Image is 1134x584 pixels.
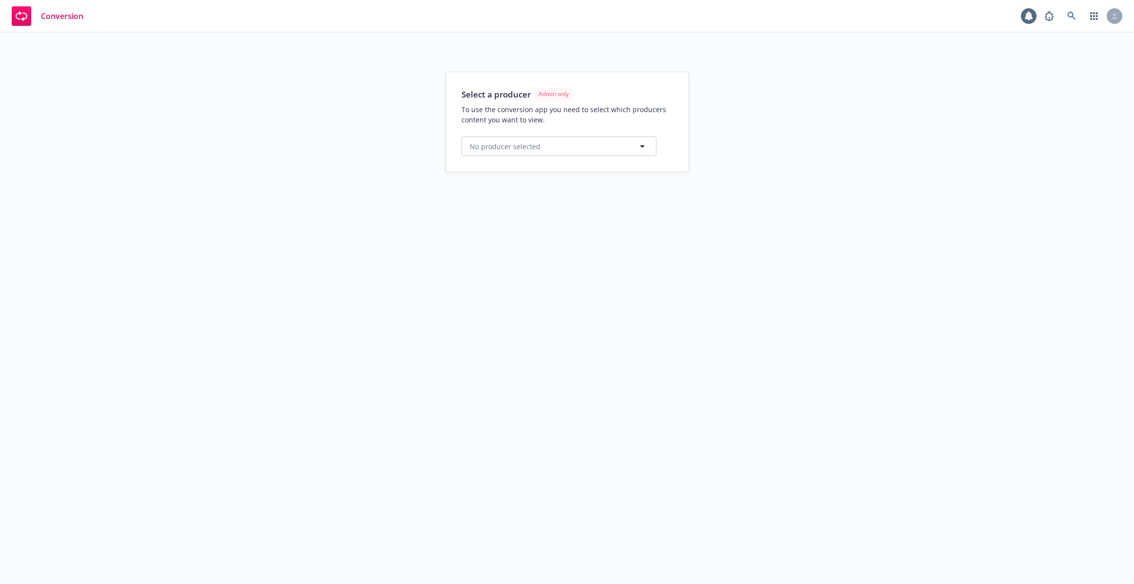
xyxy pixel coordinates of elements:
span: No producer selected [470,141,540,152]
span: To use the conversion app you need to select which producers content you want to view. [461,104,673,125]
button: No producer selected [461,136,656,156]
a: Report a Bug [1039,6,1059,26]
span: Conversion [41,12,83,20]
a: Search [1062,6,1081,26]
a: Switch app [1084,6,1104,26]
a: Conversion [8,2,87,30]
h1: Select a producer [461,89,531,99]
span: Admin only [538,90,569,98]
